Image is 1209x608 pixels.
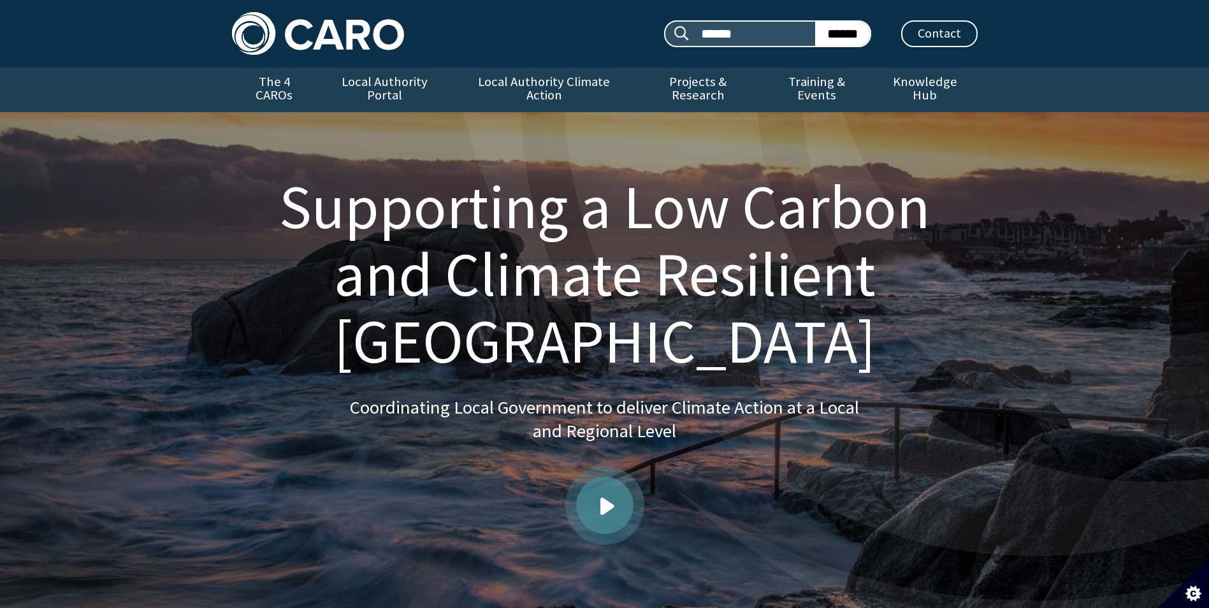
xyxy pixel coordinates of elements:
button: Set cookie preferences [1158,557,1209,608]
a: The 4 CAROs [232,68,317,112]
a: Contact [901,20,978,47]
h1: Supporting a Low Carbon and Climate Resilient [GEOGRAPHIC_DATA] [247,173,962,375]
a: Local Authority Portal [317,68,453,112]
p: Coordinating Local Government to deliver Climate Action at a Local and Regional Level [350,396,860,444]
a: Local Authority Climate Action [453,68,635,112]
img: Caro logo [232,12,404,55]
a: Play video [576,477,633,534]
a: Training & Events [761,68,872,112]
a: Projects & Research [635,68,761,112]
a: Knowledge Hub [872,68,977,112]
